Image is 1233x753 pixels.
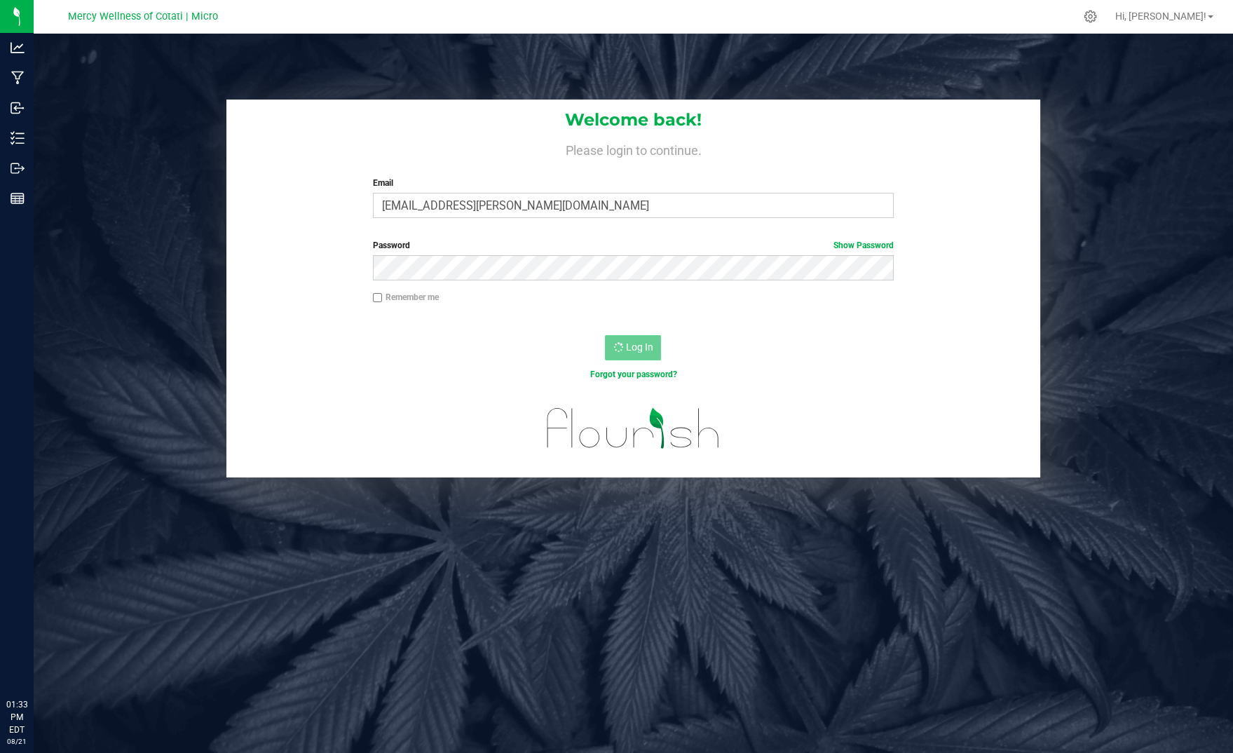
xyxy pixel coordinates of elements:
p: 08/21 [6,736,27,747]
inline-svg: Reports [11,191,25,205]
span: Hi, [PERSON_NAME]! [1115,11,1206,22]
h4: Please login to continue. [226,140,1040,157]
inline-svg: Analytics [11,41,25,55]
a: Forgot your password? [590,369,676,379]
inline-svg: Manufacturing [11,71,25,85]
label: Email [373,177,894,189]
span: Password [373,240,410,250]
h1: Welcome back! [226,111,1040,129]
inline-svg: Inventory [11,131,25,145]
input: Remember me [373,293,383,303]
inline-svg: Inbound [11,101,25,115]
span: Log In [625,341,653,353]
div: Manage settings [1082,10,1099,23]
inline-svg: Outbound [11,161,25,175]
a: Show Password [833,240,894,250]
p: 01:33 PM EDT [6,698,27,736]
label: Remember me [373,291,439,304]
img: flourish_logo.svg [531,395,735,461]
span: Mercy Wellness of Cotati | Micro [68,11,218,22]
button: Log In [605,335,661,360]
